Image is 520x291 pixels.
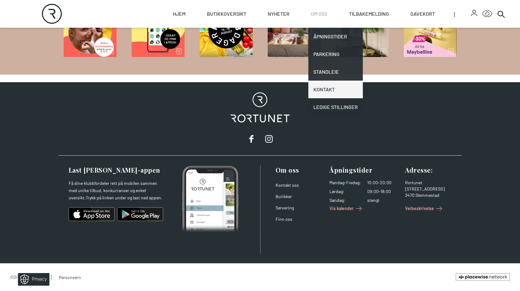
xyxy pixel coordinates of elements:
[117,207,163,222] img: android
[367,197,400,203] dd: stengt
[308,45,363,63] a: Parkering
[276,182,299,188] a: Kontakt oss
[69,166,163,174] h3: Last [PERSON_NAME]-appen
[482,9,492,19] button: Open Accessibility Menu
[329,166,400,174] h3: Åpningstider
[415,192,439,198] span: Slemmestad
[405,166,454,174] h3: Adresse :
[329,197,361,203] dt: Søndag :
[367,188,400,195] dd: 09:00-18:00
[308,63,363,81] a: Standleie
[329,180,361,186] dt: Mandag - Fredag :
[456,273,510,281] a: Brought to you by the Placewise Network
[276,194,292,199] a: Butikker
[405,192,414,198] span: 3470
[405,186,454,192] div: [STREET_ADDRESS]
[263,133,275,145] a: instagram
[69,180,163,202] p: Få dine klubbfordeler rett på mobilen sammen med unike tilbud, konkurranser og enkel oversikt.Try...
[367,180,400,186] dd: 10:00-20:00
[276,166,325,174] h3: Om oss
[51,275,81,280] a: Personvern
[405,180,454,186] div: Rortunet
[329,205,354,212] span: Vis kalender
[329,188,361,195] dt: Lørdag :
[69,207,115,222] img: ios
[405,205,434,212] span: Veibeskrivelse
[308,81,363,98] a: Kontakt
[276,205,294,210] a: Servering
[329,203,364,214] a: Vis kalender
[276,216,292,222] a: Finn oss
[308,28,363,45] a: Åpningstider
[245,133,258,145] a: facebook
[405,203,444,214] a: Veibeskrivelse
[6,271,58,288] iframe: Manage Preferences
[308,98,363,116] a: Ledige stillinger
[182,166,238,233] img: Photo of mobile app home screen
